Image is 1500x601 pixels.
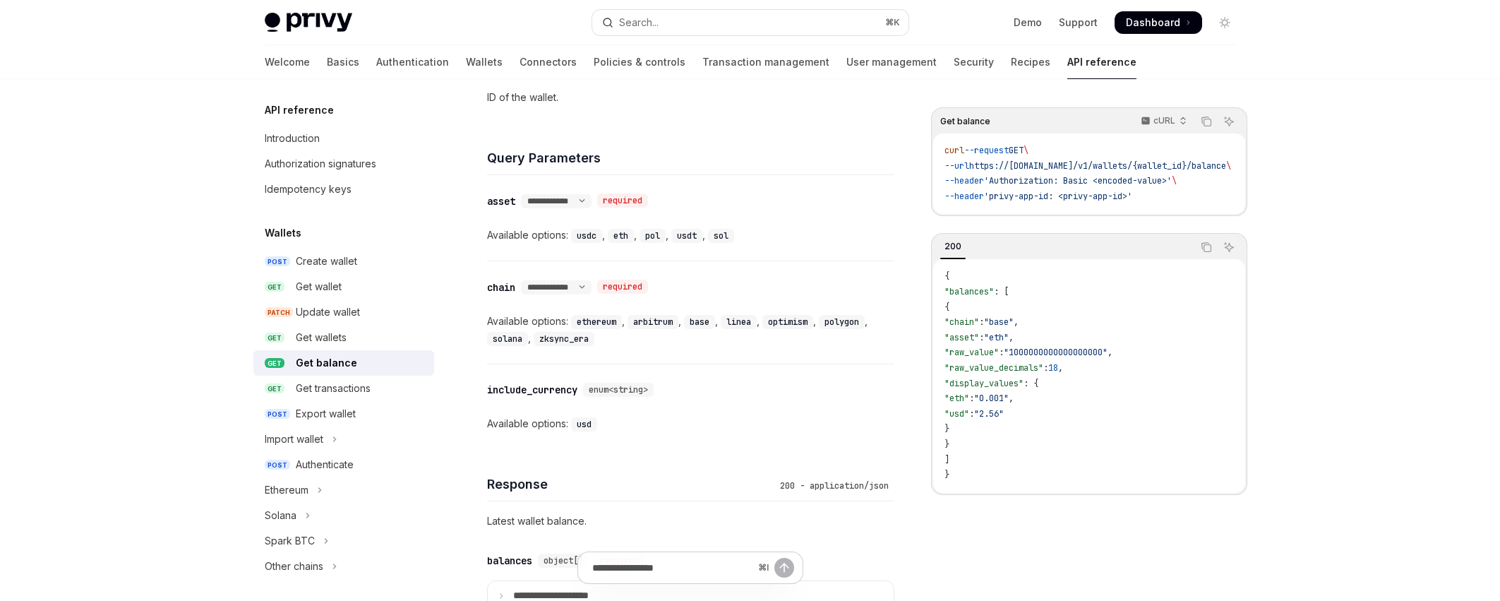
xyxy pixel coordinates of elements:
[521,282,592,293] select: Select schema type
[984,332,1009,343] span: "eth"
[253,427,434,452] button: Toggle Import wallet section
[969,160,1226,172] span: https://[DOMAIN_NAME]/v1/wallets/{wallet_id}/balance
[487,280,515,294] div: chain
[265,13,352,32] img: light logo
[253,274,434,299] a: GETGet wallet
[1220,238,1238,256] button: Ask AI
[944,423,949,434] span: }
[487,332,528,346] code: solana
[628,313,684,330] div: ,
[487,513,894,530] p: Latest wallet balance.
[1009,145,1024,156] span: GET
[253,503,434,528] button: Toggle Solana section
[1024,145,1028,156] span: \
[487,415,894,432] div: Available options:
[1014,16,1042,30] a: Demo
[466,45,503,79] a: Wallets
[296,278,342,295] div: Get wallet
[721,315,757,329] code: linea
[944,439,949,450] span: }
[253,299,434,325] a: PATCHUpdate wallet
[969,408,974,419] span: :
[265,181,352,198] div: Idempotency keys
[265,507,296,524] div: Solana
[265,130,320,147] div: Introduction
[608,229,634,243] code: eth
[571,227,608,244] div: ,
[984,175,1172,186] span: 'Authorization: Basic <encoded-value>'
[1108,347,1112,358] span: ,
[984,316,1014,328] span: "base"
[1009,393,1014,404] span: ,
[944,393,969,404] span: "eth"
[265,256,290,267] span: POST
[944,362,1043,374] span: "raw_value_decimals"
[1048,362,1058,374] span: 18
[597,194,648,208] div: required
[1213,11,1236,34] button: Toggle dark mode
[999,347,1004,358] span: :
[984,191,1132,202] span: 'privy-app-id: <privy-app-id>'
[1226,160,1231,172] span: \
[296,380,371,397] div: Get transactions
[1024,378,1038,389] span: : {
[253,477,434,503] button: Toggle Ethereum section
[944,378,1024,389] span: "display_values"
[1004,347,1108,358] span: "1000000000000000000"
[597,280,648,294] div: required
[1009,332,1014,343] span: ,
[487,89,894,106] p: ID of the wallet.
[296,253,357,270] div: Create wallet
[944,286,994,297] span: "balances"
[253,249,434,274] a: POSTCreate wallet
[1059,16,1098,30] a: Support
[265,482,308,499] div: Ethereum
[265,460,290,470] span: POST
[253,350,434,376] a: GETGet balance
[265,102,334,119] h5: API reference
[265,282,284,292] span: GET
[265,409,290,419] span: POST
[944,160,969,172] span: --url
[964,145,1009,156] span: --request
[702,45,829,79] a: Transaction management
[1126,16,1180,30] span: Dashboard
[974,408,1004,419] span: "2.56"
[253,401,434,427] a: POSTExport wallet
[762,313,819,330] div: ,
[487,148,894,167] h4: Query Parameters
[253,126,434,151] a: Introduction
[708,229,734,243] code: sol
[253,452,434,477] a: POSTAuthenticate
[487,383,577,397] div: include_currency
[1014,316,1019,328] span: ,
[589,384,648,395] span: enum<string>
[940,116,990,127] span: Get balance
[846,45,937,79] a: User management
[534,332,594,346] code: zksync_era
[265,45,310,79] a: Welcome
[1197,238,1216,256] button: Copy the contents from the code block
[1220,112,1238,131] button: Ask AI
[944,175,984,186] span: --header
[265,333,284,343] span: GET
[487,313,894,347] div: Available options:
[944,408,969,419] span: "usd"
[974,393,1009,404] span: "0.001"
[944,347,999,358] span: "raw_value"
[1067,45,1136,79] a: API reference
[979,316,984,328] span: :
[762,315,813,329] code: optimism
[571,229,602,243] code: usdc
[819,313,870,330] div: ,
[684,315,715,329] code: base
[376,45,449,79] a: Authentication
[296,304,360,321] div: Update wallet
[296,456,354,473] div: Authenticate
[774,479,894,493] div: 200 - application/json
[296,355,357,371] div: Get balance
[628,315,678,329] code: arbitrum
[944,302,949,313] span: {
[592,552,752,583] input: Ask a question...
[1172,175,1177,186] span: \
